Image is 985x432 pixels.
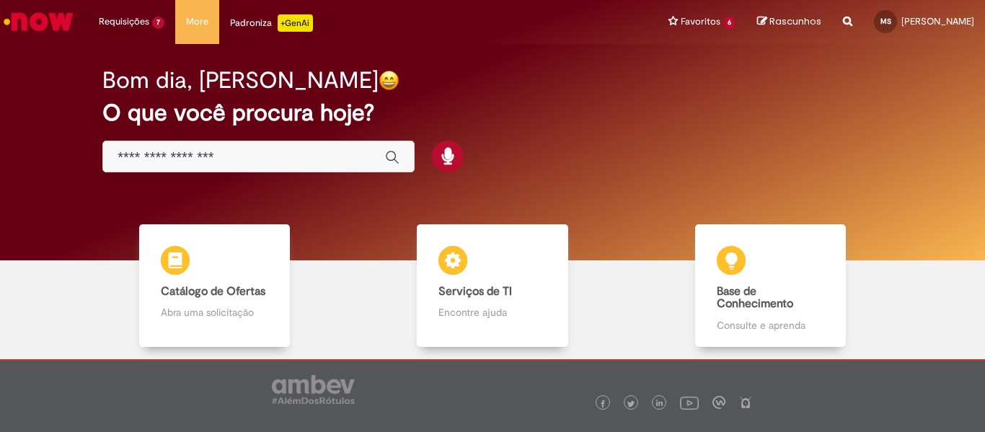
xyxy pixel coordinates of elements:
span: Requisições [99,14,149,29]
img: happy-face.png [379,70,399,91]
span: Rascunhos [769,14,821,28]
span: 7 [152,17,164,29]
a: Base de Conhecimento Consulte e aprenda [632,224,909,347]
p: Consulte e aprenda [717,318,825,332]
b: Serviços de TI [438,284,512,299]
span: [PERSON_NAME] [901,15,974,27]
b: Catálogo de Ofertas [161,284,265,299]
img: logo_footer_twitter.png [627,400,635,407]
b: Base de Conhecimento [717,284,793,312]
p: Abra uma solicitação [161,305,269,319]
a: Catálogo de Ofertas Abra uma solicitação [76,224,353,347]
p: +GenAi [278,14,313,32]
img: logo_footer_workplace.png [712,396,725,409]
img: logo_footer_naosei.png [739,396,752,409]
span: MS [880,17,891,26]
img: ServiceNow [1,7,76,36]
span: More [186,14,208,29]
img: logo_footer_linkedin.png [656,400,663,408]
h2: O que você procura hoje? [102,100,883,125]
span: 6 [723,17,736,29]
p: Encontre ajuda [438,305,547,319]
div: Padroniza [230,14,313,32]
h2: Bom dia, [PERSON_NAME] [102,68,379,93]
img: logo_footer_ambev_rotulo_gray.png [272,375,355,404]
span: Favoritos [681,14,720,29]
img: logo_footer_youtube.png [680,393,699,412]
a: Serviços de TI Encontre ajuda [353,224,631,347]
img: logo_footer_facebook.png [599,400,606,407]
a: Rascunhos [757,15,821,29]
